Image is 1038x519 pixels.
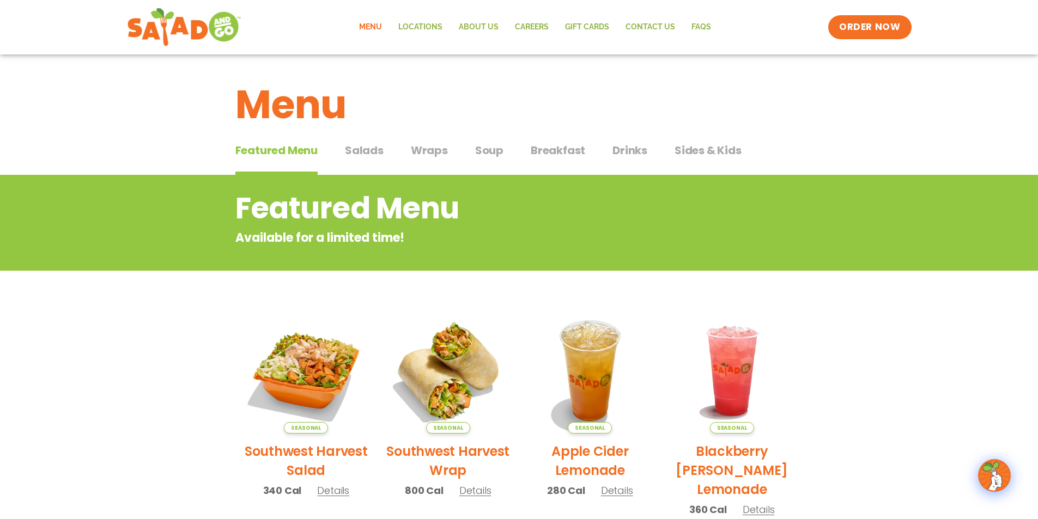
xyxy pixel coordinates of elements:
[426,422,470,433] span: Seasonal
[451,15,507,40] a: About Us
[390,15,451,40] a: Locations
[828,15,911,39] a: ORDER NOW
[263,483,302,498] span: 340 Cal
[557,15,617,40] a: GIFT CARDS
[459,484,491,497] span: Details
[743,503,775,516] span: Details
[235,138,803,175] div: Tabbed content
[345,142,384,158] span: Salads
[669,308,795,433] img: Product photo for Blackberry Bramble Lemonade
[612,142,647,158] span: Drinks
[547,483,585,498] span: 280 Cal
[411,142,448,158] span: Wraps
[669,442,795,499] h2: Blackberry [PERSON_NAME] Lemonade
[601,484,633,497] span: Details
[385,442,511,480] h2: Southwest Harvest Wrap
[235,229,715,247] p: Available for a limited time!
[405,483,444,498] span: 800 Cal
[527,442,653,480] h2: Apple Cider Lemonade
[527,308,653,433] img: Product photo for Apple Cider Lemonade
[317,484,349,497] span: Details
[683,15,719,40] a: FAQs
[127,5,242,49] img: new-SAG-logo-768×292
[710,422,754,433] span: Seasonal
[244,308,369,433] img: Product photo for Southwest Harvest Salad
[284,422,328,433] span: Seasonal
[351,15,719,40] nav: Menu
[839,21,900,34] span: ORDER NOW
[531,142,585,158] span: Breakfast
[568,422,612,433] span: Seasonal
[385,308,511,433] img: Product photo for Southwest Harvest Wrap
[475,142,503,158] span: Soup
[235,186,715,230] h2: Featured Menu
[351,15,390,40] a: Menu
[235,142,318,158] span: Featured Menu
[244,442,369,480] h2: Southwest Harvest Salad
[675,142,742,158] span: Sides & Kids
[507,15,557,40] a: Careers
[979,460,1010,491] img: wpChatIcon
[689,502,727,517] span: 360 Cal
[617,15,683,40] a: Contact Us
[235,75,803,134] h1: Menu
